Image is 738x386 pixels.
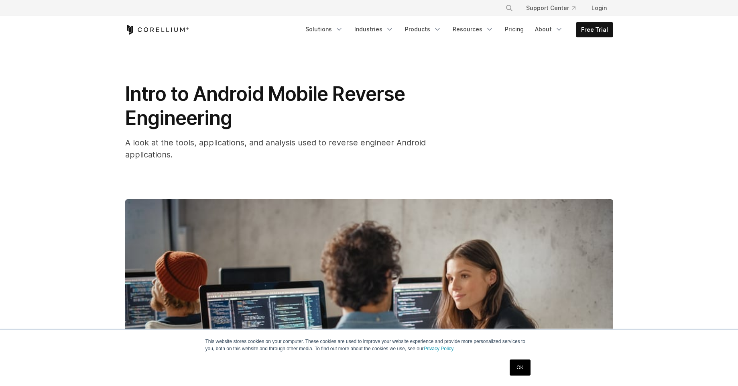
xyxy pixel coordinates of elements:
a: Solutions [301,22,348,37]
a: Resources [448,22,498,37]
a: Free Trial [576,22,613,37]
p: This website stores cookies on your computer. These cookies are used to improve your website expe... [205,338,533,352]
a: Support Center [520,1,582,15]
a: Corellium Home [125,25,189,35]
a: Privacy Policy. [424,346,455,351]
a: OK [510,359,530,376]
a: Pricing [500,22,529,37]
a: Industries [350,22,398,37]
div: Navigation Menu [301,22,613,37]
span: A look at the tools, applications, and analysis used to reverse engineer Android applications. [125,138,426,159]
a: About [530,22,568,37]
span: Intro to Android Mobile Reverse Engineering [125,82,405,130]
a: Products [400,22,446,37]
button: Search [502,1,516,15]
a: Login [585,1,613,15]
div: Navigation Menu [496,1,613,15]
